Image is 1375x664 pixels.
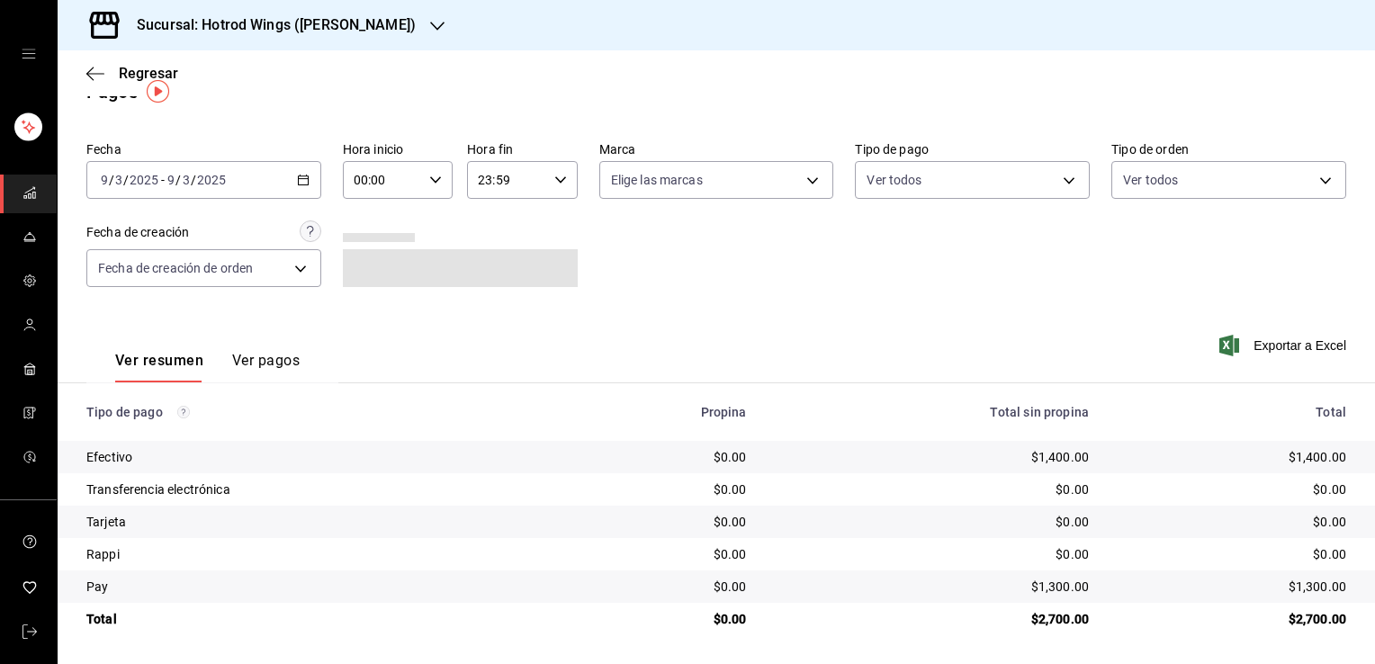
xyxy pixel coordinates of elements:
[86,143,321,156] label: Fecha
[115,352,300,382] div: navigation tabs
[86,578,545,596] div: Pay
[196,173,227,187] input: ----
[776,610,1089,628] div: $2,700.00
[182,173,191,187] input: --
[114,173,123,187] input: --
[166,173,175,187] input: --
[599,143,834,156] label: Marca
[232,352,300,382] button: Ver pagos
[86,513,545,531] div: Tarjeta
[1118,610,1346,628] div: $2,700.00
[1223,335,1346,356] button: Exportar a Excel
[86,480,545,498] div: Transferencia electrónica
[1118,448,1346,466] div: $1,400.00
[776,513,1089,531] div: $0.00
[115,352,203,382] button: Ver resumen
[611,171,703,189] span: Elige las marcas
[86,65,178,82] button: Regresar
[129,173,159,187] input: ----
[776,448,1089,466] div: $1,400.00
[122,14,416,36] h3: Sucursal: Hotrod Wings ([PERSON_NAME])
[123,173,129,187] span: /
[1118,578,1346,596] div: $1,300.00
[467,143,577,156] label: Hora fin
[86,223,189,242] div: Fecha de creación
[1123,171,1178,189] span: Ver todos
[574,405,746,419] div: Propina
[343,143,453,156] label: Hora inicio
[1111,143,1346,156] label: Tipo de orden
[1118,480,1346,498] div: $0.00
[1118,405,1346,419] div: Total
[22,47,36,61] button: open drawer
[161,173,165,187] span: -
[574,545,746,563] div: $0.00
[86,405,545,419] div: Tipo de pago
[574,578,746,596] div: $0.00
[776,578,1089,596] div: $1,300.00
[574,448,746,466] div: $0.00
[855,143,1090,156] label: Tipo de pago
[867,171,921,189] span: Ver todos
[1118,513,1346,531] div: $0.00
[574,513,746,531] div: $0.00
[574,480,746,498] div: $0.00
[776,405,1089,419] div: Total sin propina
[1118,545,1346,563] div: $0.00
[98,259,253,277] span: Fecha de creación de orden
[86,610,545,628] div: Total
[574,610,746,628] div: $0.00
[177,406,190,418] svg: Los pagos realizados con Pay y otras terminales son montos brutos.
[147,80,169,103] img: Tooltip marker
[191,173,196,187] span: /
[776,480,1089,498] div: $0.00
[86,448,545,466] div: Efectivo
[776,545,1089,563] div: $0.00
[86,545,545,563] div: Rappi
[175,173,181,187] span: /
[109,173,114,187] span: /
[119,65,178,82] span: Regresar
[100,173,109,187] input: --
